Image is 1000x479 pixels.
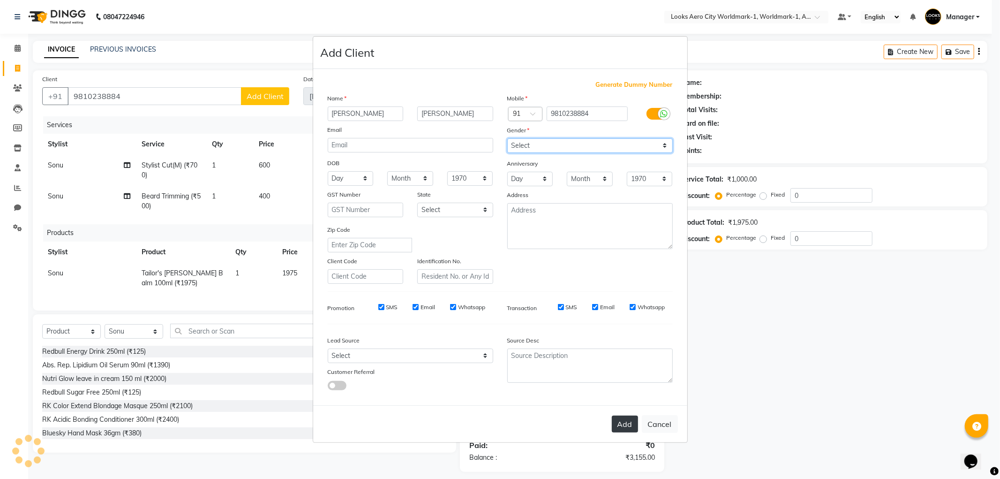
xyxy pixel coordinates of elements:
label: Gender [507,126,530,135]
label: DOB [328,159,340,167]
input: Email [328,138,493,152]
label: SMS [566,303,577,312]
button: Add [612,416,638,433]
input: First Name [328,106,404,121]
label: Anniversary [507,160,538,168]
label: Name [328,94,347,103]
input: Enter Zip Code [328,238,412,252]
label: Email [600,303,615,312]
label: SMS [386,303,398,312]
label: Transaction [507,304,537,312]
input: Last Name [417,106,493,121]
label: GST Number [328,190,361,199]
label: Address [507,191,529,199]
label: Mobile [507,94,528,103]
label: Identification No. [417,257,461,266]
input: Resident No. or Any Id [417,269,493,284]
label: Whatsapp [458,303,485,312]
h4: Add Client [321,44,375,61]
label: Source Desc [507,336,540,345]
label: Customer Referral [328,368,375,376]
iframe: chat widget [961,441,991,470]
label: State [417,190,431,199]
label: Client Code [328,257,358,266]
label: Email [421,303,435,312]
input: Client Code [328,269,404,284]
label: Whatsapp [638,303,665,312]
label: Promotion [328,304,355,312]
span: Generate Dummy Number [596,80,673,90]
button: Cancel [642,415,678,433]
label: Lead Source [328,336,360,345]
label: Zip Code [328,226,351,234]
input: Mobile [547,106,628,121]
label: Email [328,126,342,134]
input: GST Number [328,203,404,217]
